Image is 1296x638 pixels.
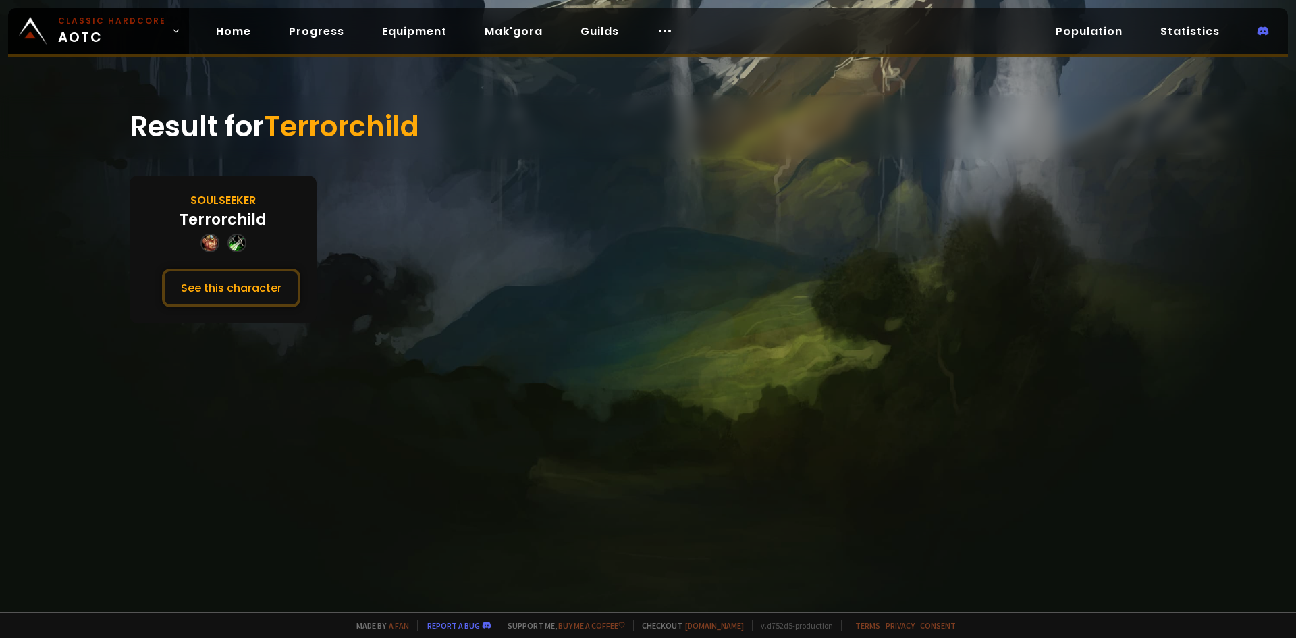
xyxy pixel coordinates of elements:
[371,18,458,45] a: Equipment
[685,620,744,631] a: [DOMAIN_NAME]
[1045,18,1133,45] a: Population
[752,620,833,631] span: v. d752d5 - production
[205,18,262,45] a: Home
[855,620,880,631] a: Terms
[162,269,300,307] button: See this character
[130,95,1166,159] div: Result for
[1150,18,1231,45] a: Statistics
[58,15,166,27] small: Classic Hardcore
[427,620,480,631] a: Report a bug
[558,620,625,631] a: Buy me a coffee
[264,107,419,147] span: Terrorchild
[920,620,956,631] a: Consent
[278,18,355,45] a: Progress
[570,18,630,45] a: Guilds
[633,620,744,631] span: Checkout
[348,620,409,631] span: Made by
[886,620,915,631] a: Privacy
[499,620,625,631] span: Support me,
[190,192,256,209] div: Soulseeker
[474,18,553,45] a: Mak'gora
[180,209,267,231] div: Terrorchild
[58,15,166,47] span: AOTC
[389,620,409,631] a: a fan
[8,8,189,54] a: Classic HardcoreAOTC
